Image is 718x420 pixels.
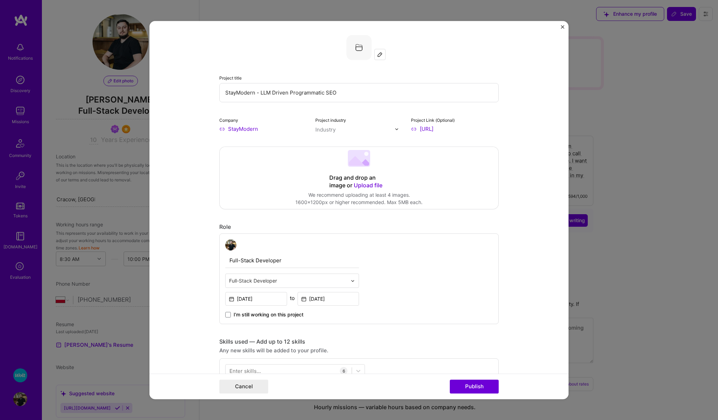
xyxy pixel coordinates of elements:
[225,292,287,306] input: Date
[219,75,242,81] label: Project title
[219,223,499,231] div: Role
[298,292,359,306] input: Date
[315,118,346,123] label: Project industry
[234,311,303,318] span: I’m still working on this project
[315,126,336,133] div: Industry
[411,118,455,123] label: Project Link (Optional)
[225,253,359,268] input: Role Name
[346,35,372,60] img: Company logo
[395,127,399,131] img: drop icon
[377,52,383,57] img: Edit
[411,125,499,133] input: Enter link
[295,198,423,206] div: 1600x1200px or higher recommended. Max 5MB each.
[329,174,389,189] div: Drag and drop an image or
[219,147,499,209] div: Drag and drop an image or Upload fileWe recommend uploading at least 4 images.1600x1200px or high...
[219,380,268,393] button: Cancel
[219,118,238,123] label: Company
[290,294,295,302] div: to
[375,49,385,60] div: Edit
[351,279,355,283] img: drop icon
[340,367,347,375] div: 6
[295,191,423,198] div: We recommend uploading at least 4 images.
[219,338,499,345] div: Skills used — Add up to 12 skills
[229,367,261,375] div: Enter skills...
[450,380,499,393] button: Publish
[219,347,499,354] div: Any new skills will be added to your profile.
[219,125,307,133] input: Enter name or website
[354,182,382,189] span: Upload file
[219,83,499,102] input: Enter the name of the project
[561,25,564,32] button: Close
